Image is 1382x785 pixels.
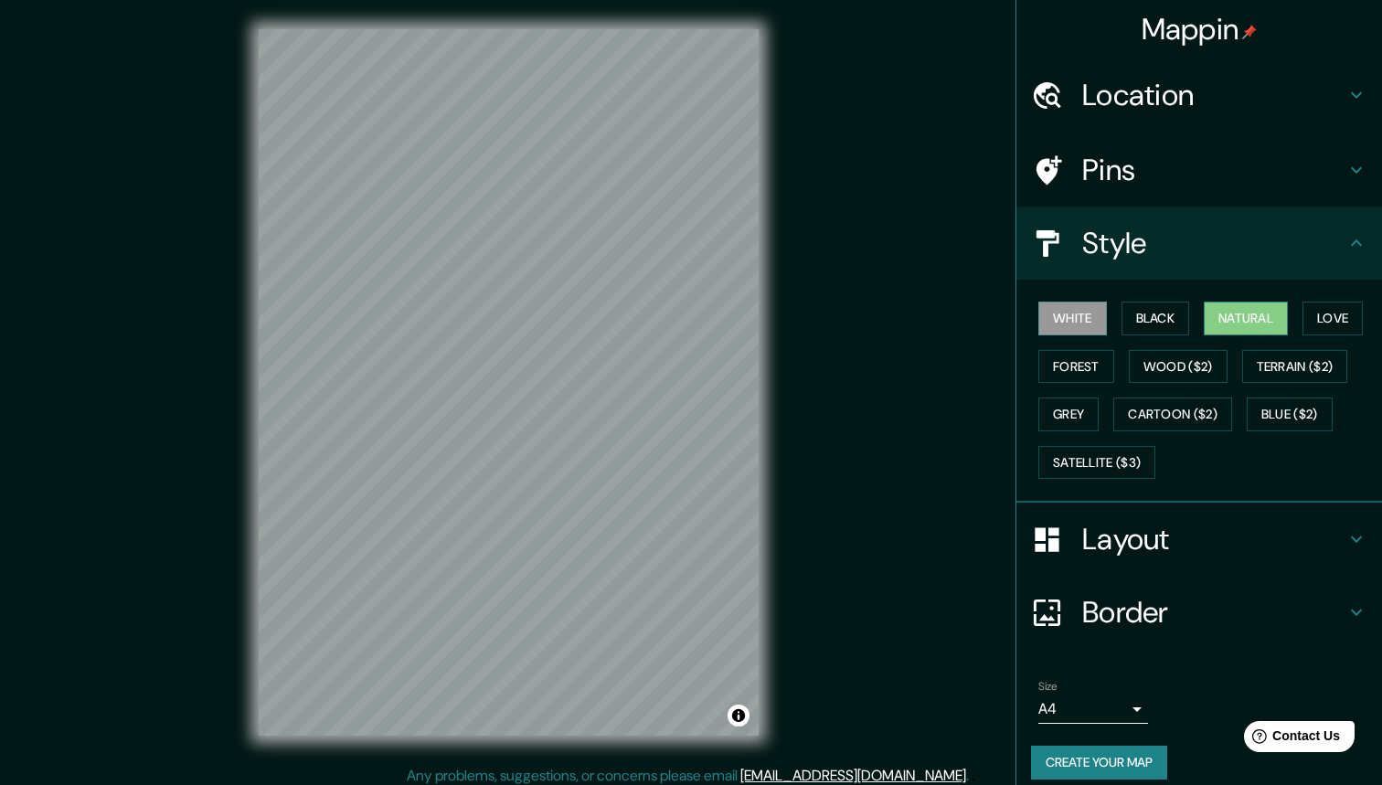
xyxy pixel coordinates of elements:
h4: Border [1082,594,1345,631]
button: Satellite ($3) [1038,446,1155,480]
label: Size [1038,679,1058,695]
button: Cartoon ($2) [1113,398,1232,431]
button: Terrain ($2) [1242,350,1348,384]
button: Toggle attribution [728,705,749,727]
div: Style [1016,207,1382,280]
a: [EMAIL_ADDRESS][DOMAIN_NAME] [740,766,966,785]
button: Grey [1038,398,1099,431]
button: White [1038,302,1107,335]
div: Layout [1016,503,1382,576]
h4: Mappin [1142,11,1258,48]
div: A4 [1038,695,1148,724]
button: Natural [1204,302,1288,335]
h4: Pins [1082,152,1345,188]
button: Blue ($2) [1247,398,1333,431]
h4: Style [1082,225,1345,261]
h4: Layout [1082,521,1345,557]
h4: Location [1082,77,1345,113]
canvas: Map [259,29,759,736]
img: pin-icon.png [1242,25,1257,39]
div: Location [1016,58,1382,132]
button: Love [1302,302,1363,335]
button: Forest [1038,350,1114,384]
iframe: Help widget launcher [1219,714,1362,765]
button: Black [1122,302,1190,335]
div: Border [1016,576,1382,649]
div: Pins [1016,133,1382,207]
button: Create your map [1031,746,1167,780]
button: Wood ($2) [1129,350,1228,384]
